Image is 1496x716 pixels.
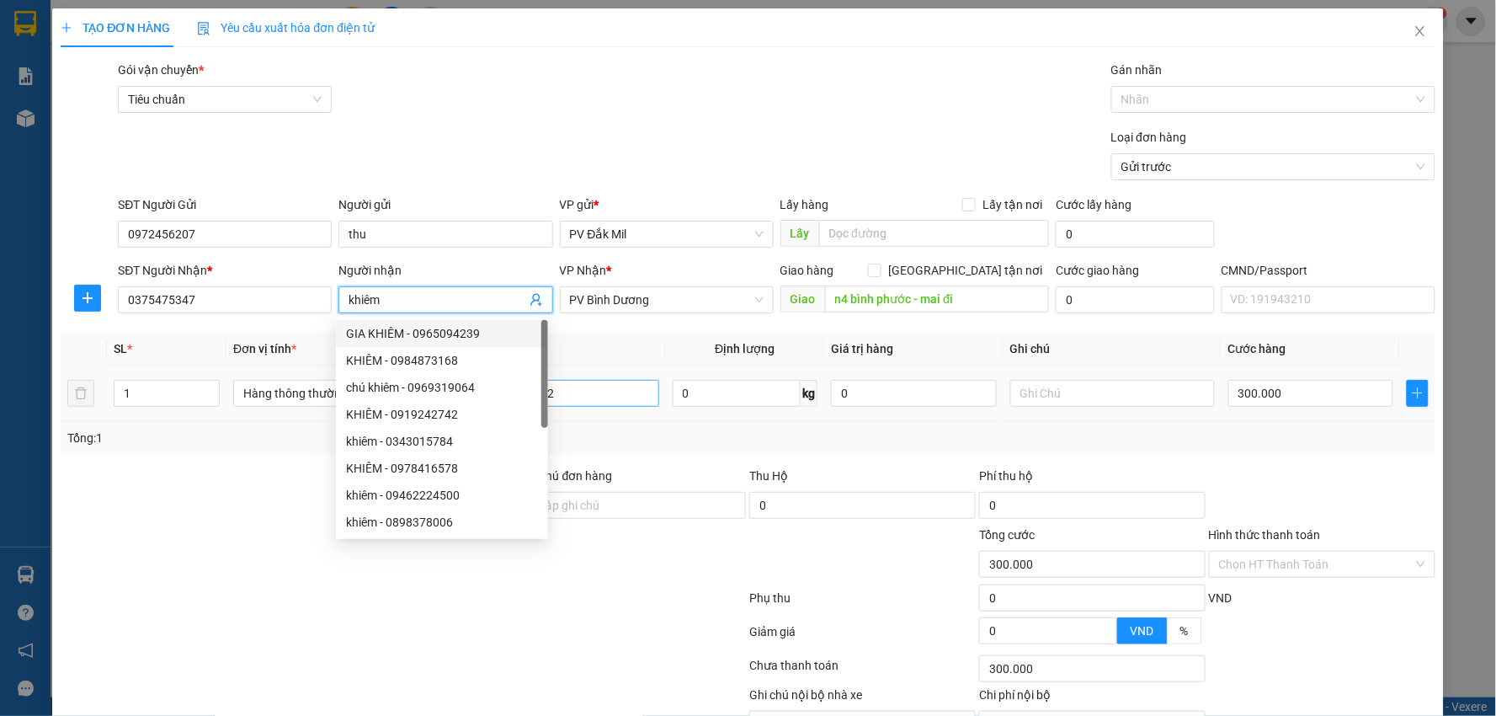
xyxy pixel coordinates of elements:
[118,195,332,214] div: SĐT Người Gửi
[118,63,204,77] span: Gói vận chuyển
[570,287,764,313] span: PV Bình Dương
[749,469,788,483] span: Thu Hộ
[831,380,996,407] input: 0
[346,459,538,478] div: KHIÊM - 0978416578
[748,656,977,686] div: Chưa thanh toán
[1010,380,1216,407] input: Ghi Chú
[67,429,578,447] div: Tổng: 1
[336,455,548,482] div: KHIÊM - 0978416578
[749,686,976,711] div: Ghi chú nội bộ nhà xe
[1004,333,1222,366] th: Ghi chú
[748,622,977,652] div: Giảm giá
[1228,342,1286,355] span: Cước hàng
[715,342,775,355] span: Định lượng
[336,482,548,509] div: khiêm - 09462224500
[748,589,977,618] div: Phụ thu
[197,22,210,35] img: icon
[1209,528,1321,542] label: Hình thức thanh toán
[1397,8,1444,56] button: Close
[336,320,548,347] div: GIA KHIÊM - 0965094239
[114,342,127,355] span: SL
[780,220,819,247] span: Lấy
[831,342,893,355] span: Giá trị hàng
[979,686,1206,711] div: Chi phí nội bộ
[570,222,764,247] span: PV Đắk Mil
[801,380,817,407] span: kg
[338,261,552,280] div: Người nhận
[780,264,834,277] span: Giao hàng
[346,405,538,424] div: KHIÊM - 0919242742
[75,291,100,305] span: plus
[233,342,296,355] span: Đơn vị tính
[1407,380,1428,407] button: plus
[243,381,430,406] span: Hàng thông thường
[338,195,552,214] div: Người gửi
[61,22,72,34] span: plus
[61,21,170,35] span: TẠO ĐƠN HÀNG
[1056,264,1139,277] label: Cước giao hàng
[780,286,825,313] span: Giao
[346,351,538,370] div: KHIÊM - 0984873168
[67,380,94,407] button: delete
[454,380,659,407] input: VD: Bàn, Ghế
[346,432,538,451] div: khiêm - 0343015784
[1056,286,1215,313] input: Cước giao hàng
[336,401,548,428] div: KHIÊM - 0919242742
[336,428,548,455] div: khiêm - 0343015784
[1413,24,1427,38] span: close
[1209,591,1232,605] span: VND
[1056,221,1215,248] input: Cước lấy hàng
[346,513,538,532] div: khiêm - 0898378006
[1222,261,1435,280] div: CMND/Passport
[336,374,548,401] div: chú khiêm - 0969319064
[819,220,1050,247] input: Dọc đường
[530,293,543,307] span: user-add
[197,21,375,35] span: Yêu cầu xuất hóa đơn điện tử
[1111,131,1187,144] label: Loại đơn hàng
[1056,198,1131,211] label: Cước lấy hàng
[520,469,613,483] label: Ghi chú đơn hàng
[560,264,607,277] span: VP Nhận
[1121,154,1425,179] span: Gửi trước
[346,486,538,505] div: khiêm - 09462224500
[979,528,1035,542] span: Tổng cước
[1408,387,1427,400] span: plus
[1111,63,1163,77] label: Gán nhãn
[1131,624,1154,638] span: VND
[560,195,774,214] div: VP gửi
[346,324,538,343] div: GIA KHIÊM - 0965094239
[1180,624,1189,638] span: %
[74,285,101,312] button: plus
[881,261,1049,280] span: [GEOGRAPHIC_DATA] tận nơi
[336,509,548,536] div: khiêm - 0898378006
[336,347,548,374] div: KHIÊM - 0984873168
[780,198,829,211] span: Lấy hàng
[976,195,1049,214] span: Lấy tận nơi
[346,378,538,397] div: chú khiêm - 0969319064
[118,261,332,280] div: SĐT Người Nhận
[979,467,1206,492] div: Phí thu hộ
[825,286,1050,313] input: Dọc đường
[128,87,322,112] span: Tiêu chuẩn
[520,492,747,519] input: Ghi chú đơn hàng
